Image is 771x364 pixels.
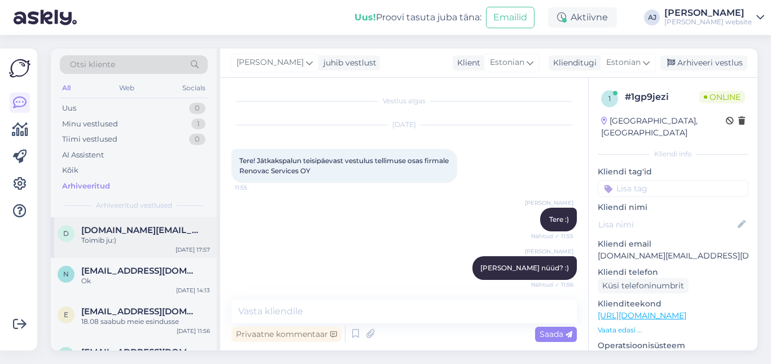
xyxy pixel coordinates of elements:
img: Askly Logo [9,58,30,79]
p: Operatsioonisüsteem [598,340,748,352]
span: [PERSON_NAME] nüüd? :) [480,264,569,272]
div: [DATE] 14:13 [176,286,210,295]
div: # 1gp9jezi [625,90,699,104]
span: [PERSON_NAME] [525,247,573,256]
span: e [64,310,68,319]
div: Socials [180,81,208,95]
div: Privaatne kommentaar [231,327,341,342]
p: Kliendi tag'id [598,166,748,178]
div: Tiimi vestlused [62,134,117,145]
span: Arhiveeritud vestlused [96,200,172,210]
div: [PERSON_NAME] website [664,17,752,27]
span: [PERSON_NAME] [525,199,573,207]
button: Emailid [486,7,535,28]
div: Web [117,81,137,95]
span: Online [699,91,745,103]
input: Lisa tag [598,180,748,197]
div: Arhiveeritud [62,181,110,192]
div: juhib vestlust [319,57,376,69]
span: Estonian [606,56,641,69]
div: 0 [189,134,205,145]
div: Klienditugi [549,57,597,69]
div: Toimib ju:) [81,235,210,245]
div: [DATE] [231,120,577,130]
span: Estonian [490,56,524,69]
input: Lisa nimi [598,218,735,231]
div: Aktiivne [548,7,617,28]
div: Kõik [62,165,78,176]
div: [DATE] 11:56 [177,327,210,335]
div: 18.08 saabub meie esindusse [81,317,210,327]
div: Küsi telefoninumbrit [598,278,689,293]
div: AI Assistent [62,150,104,161]
span: daily.business.info@proton.me [81,225,199,235]
span: Otsi kliente [70,59,115,71]
p: [DOMAIN_NAME][EMAIL_ADDRESS][DOMAIN_NAME] [598,250,748,262]
div: All [60,81,73,95]
p: Klienditeekond [598,298,748,310]
span: Saada [540,329,572,339]
p: Kliendi email [598,238,748,250]
p: Kliendi nimi [598,201,748,213]
span: [PERSON_NAME] [236,56,304,69]
span: liisami91@gmail.com [81,347,199,357]
div: AJ [644,10,660,25]
div: Proovi tasuta juba täna: [354,11,481,24]
div: 0 [189,103,205,114]
span: 11:55 [235,183,277,192]
span: nelsonmarwin26@gmail.com [81,266,199,276]
span: d [63,229,69,238]
div: Ok [81,276,210,286]
span: Tere! Jätkakspalun teisipäevast vestulus tellimuse osas firmale Renovac Services OY [239,156,450,175]
div: [DATE] 17:57 [176,245,210,254]
span: eignart.onkel@gmail.com [81,306,199,317]
a: [PERSON_NAME][PERSON_NAME] website [664,8,764,27]
div: Uus [62,103,76,114]
div: Klient [453,57,480,69]
div: [GEOGRAPHIC_DATA], [GEOGRAPHIC_DATA] [601,115,726,139]
b: Uus! [354,12,376,23]
div: 1 [191,119,205,130]
div: Minu vestlused [62,119,118,130]
div: Vestlus algas [231,96,577,106]
span: 1 [608,94,611,103]
div: Kliendi info [598,149,748,159]
span: n [63,270,69,278]
div: [PERSON_NAME] [664,8,752,17]
div: Arhiveeri vestlus [660,55,747,71]
p: Kliendi telefon [598,266,748,278]
span: Tere :) [549,215,569,223]
p: Vaata edasi ... [598,325,748,335]
span: Nähtud ✓ 11:55 [531,232,573,240]
a: [URL][DOMAIN_NAME] [598,310,686,321]
span: Nähtud ✓ 11:56 [531,280,573,289]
